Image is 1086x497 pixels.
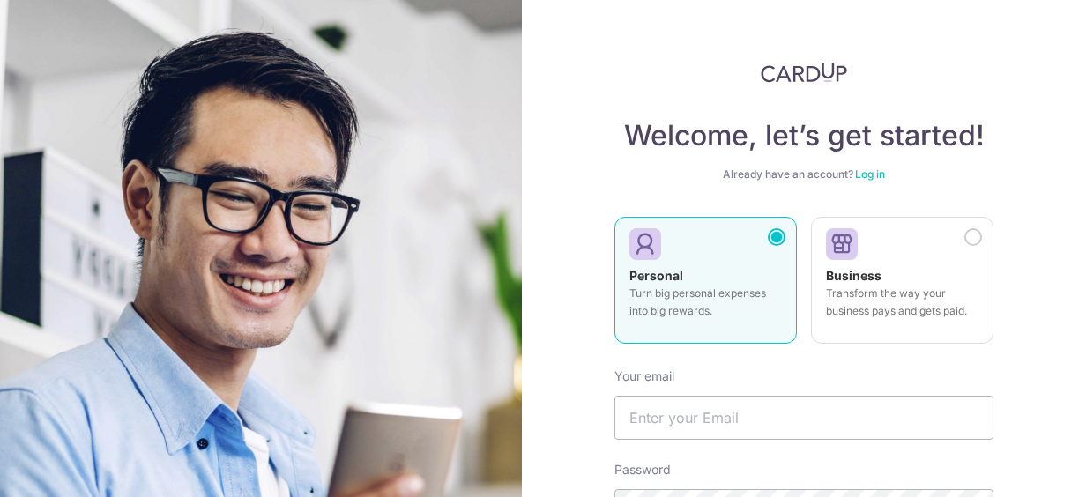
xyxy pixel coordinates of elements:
[614,461,671,478] label: Password
[614,217,797,354] a: Personal Turn big personal expenses into big rewards.
[614,118,993,153] h4: Welcome, let’s get started!
[614,167,993,182] div: Already have an account?
[629,285,782,320] p: Turn big personal expenses into big rewards.
[629,268,683,283] strong: Personal
[811,217,993,354] a: Business Transform the way your business pays and gets paid.
[826,268,881,283] strong: Business
[855,167,885,181] a: Log in
[614,367,674,385] label: Your email
[826,285,978,320] p: Transform the way your business pays and gets paid.
[761,62,847,83] img: CardUp Logo
[614,396,993,440] input: Enter your Email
